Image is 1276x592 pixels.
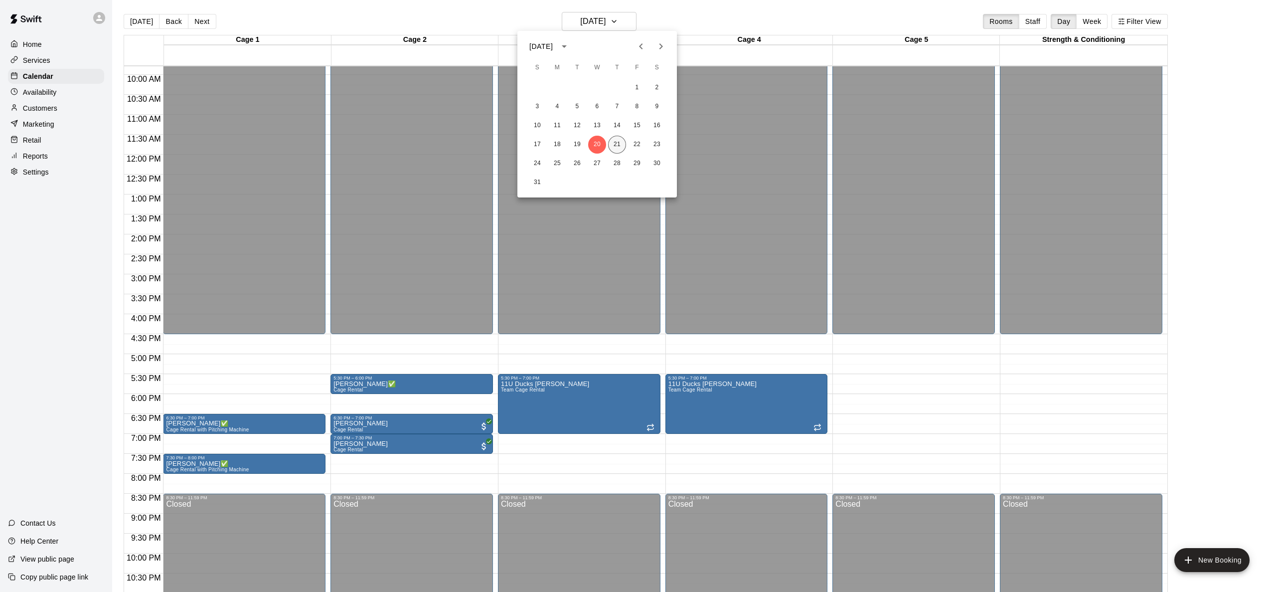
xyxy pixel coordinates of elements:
[648,98,666,116] button: 9
[529,41,553,52] div: [DATE]
[556,38,573,55] button: calendar view is open, switch to year view
[548,58,566,78] span: Monday
[631,36,651,56] button: Previous month
[528,98,546,116] button: 3
[548,117,566,135] button: 11
[568,136,586,154] button: 19
[548,136,566,154] button: 18
[528,155,546,173] button: 24
[628,58,646,78] span: Friday
[548,155,566,173] button: 25
[628,155,646,173] button: 29
[568,117,586,135] button: 12
[528,58,546,78] span: Sunday
[568,155,586,173] button: 26
[648,136,666,154] button: 23
[528,117,546,135] button: 10
[588,98,606,116] button: 6
[568,58,586,78] span: Tuesday
[548,98,566,116] button: 4
[608,136,626,154] button: 21
[628,117,646,135] button: 15
[588,136,606,154] button: 20
[648,58,666,78] span: Saturday
[588,117,606,135] button: 13
[651,36,671,56] button: Next month
[648,117,666,135] button: 16
[648,79,666,97] button: 2
[588,58,606,78] span: Wednesday
[528,136,546,154] button: 17
[628,79,646,97] button: 1
[648,155,666,173] button: 30
[588,155,606,173] button: 27
[528,174,546,192] button: 31
[608,58,626,78] span: Thursday
[608,155,626,173] button: 28
[608,117,626,135] button: 14
[628,136,646,154] button: 22
[608,98,626,116] button: 7
[568,98,586,116] button: 5
[628,98,646,116] button: 8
